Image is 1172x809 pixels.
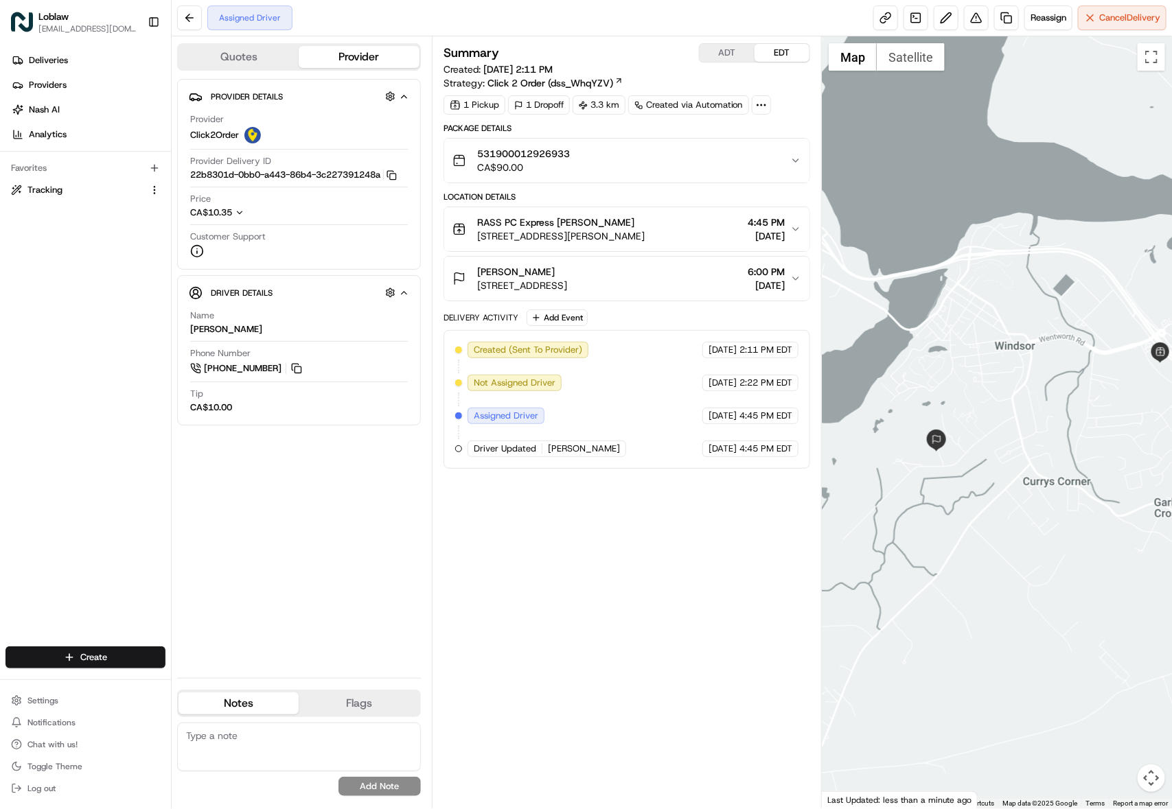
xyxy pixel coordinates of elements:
span: Created (Sent To Provider) [474,344,582,356]
span: Knowledge Base [27,403,105,417]
span: Provider [190,113,224,126]
div: Strategy: [444,76,623,90]
span: 2:22 PM EDT [739,377,792,389]
div: Start new chat [62,228,225,242]
span: [PERSON_NAME] [43,347,111,357]
span: CA$10.35 [190,207,232,218]
button: Reassign [1024,5,1072,30]
img: 1736555255976-a54dd68f-1ca7-489b-9aae-adbdc363a1c4 [27,347,38,358]
button: Settings [5,691,165,710]
span: [PERSON_NAME] [548,443,620,455]
span: [DATE] [748,229,785,243]
div: 📗 [14,405,25,416]
span: Provider Details [211,91,283,102]
div: Last Updated: less than a minute ago [822,791,978,808]
button: 22b8301d-0bb0-a443-86b4-3c227391248a [190,169,397,181]
div: Favorites [5,157,165,179]
a: Deliveries [5,49,171,71]
img: profile_click2order_cartwheel.png [244,127,261,143]
span: Click2Order [190,129,239,141]
button: Quotes [179,46,299,68]
a: Report a map error [1113,799,1168,807]
button: ADT [700,44,755,62]
button: Tracking [5,179,165,201]
span: Providers [29,79,67,91]
span: Assigned Driver [474,410,538,422]
button: [PERSON_NAME][STREET_ADDRESS]6:00 PM[DATE] [444,257,809,301]
span: Driver Updated [474,443,536,455]
div: 1 Dropoff [508,95,570,115]
div: 1 Pickup [444,95,505,115]
span: 4:45 PM [748,215,785,229]
button: Map camera controls [1138,764,1165,792]
a: Nash AI [5,99,171,121]
button: CancelDelivery [1078,5,1167,30]
img: Google [825,790,871,808]
a: Powered byPylon [97,436,166,447]
span: • [118,309,123,320]
button: LoblawLoblaw[EMAIL_ADDRESS][DOMAIN_NAME] [5,5,142,38]
span: Notifications [27,717,76,728]
p: Welcome 👋 [14,152,250,174]
button: RASS PC Express [PERSON_NAME][STREET_ADDRESS][PERSON_NAME]4:45 PM[DATE] [444,207,809,251]
a: Tracking [11,184,143,196]
button: Log out [5,779,165,798]
span: Provider Delivery ID [190,155,271,167]
button: See all [213,272,250,289]
button: Notes [179,692,299,714]
div: 3.3 km [573,95,625,115]
span: Create [80,651,107,664]
img: 1736555255976-a54dd68f-1ca7-489b-9aae-adbdc363a1c4 [14,228,38,253]
span: Reassign [1031,12,1066,24]
a: 💻API Documentation [111,398,226,423]
button: Toggle fullscreen view [1138,43,1165,71]
span: 4:45 PM EDT [739,443,792,455]
span: API Documentation [130,403,220,417]
span: CA$90.00 [477,161,570,174]
span: Name [190,309,214,322]
span: Chat with us! [27,739,78,750]
button: Show street map [829,43,877,71]
span: Settings [27,695,58,706]
span: Tracking [27,184,62,196]
button: Chat with us! [5,735,165,754]
button: Driver Details [189,281,409,304]
span: [DATE] 2:11 PM [483,63,553,75]
a: Terms (opens in new tab) [1085,799,1105,807]
a: Created via Automation [628,95,749,115]
a: Click 2 Order (dss_WhqYZV) [487,76,623,90]
span: RASS PC Express [PERSON_NAME] [477,215,634,229]
span: [STREET_ADDRESS] [477,279,567,292]
h3: Summary [444,47,499,59]
span: [PHONE_NUMBER] [204,362,281,375]
div: Location Details [444,191,810,202]
span: Price [190,193,211,205]
div: CA$10.00 [190,401,232,414]
button: Notifications [5,713,165,732]
span: • [114,347,119,357]
span: 4:45 PM EDT [739,410,792,422]
button: Add Event [527,309,588,326]
span: Analytics [29,128,67,141]
button: Show satellite imagery [877,43,945,71]
span: Driver Details [211,288,273,298]
button: EDT [755,44,809,62]
span: Not Assigned Driver [474,377,555,389]
span: 531900012926933 [477,147,570,161]
span: Phone Number [190,347,251,360]
button: [EMAIL_ADDRESS][DOMAIN_NAME] [38,23,137,34]
button: Provider [299,46,419,68]
span: 2:11 PM EDT [739,344,792,356]
span: [DATE] [709,344,737,356]
button: 531900012926933CA$90.00 [444,139,809,183]
button: Create [5,646,165,668]
span: Deliveries [29,54,68,67]
button: Start new chat [233,232,250,248]
span: [PERSON_NAME] [477,265,555,279]
span: Click 2 Order (dss_WhqYZV) [487,76,613,90]
span: Log out [27,783,56,794]
span: 6:00 PM [748,265,785,279]
span: [DATE] [709,377,737,389]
